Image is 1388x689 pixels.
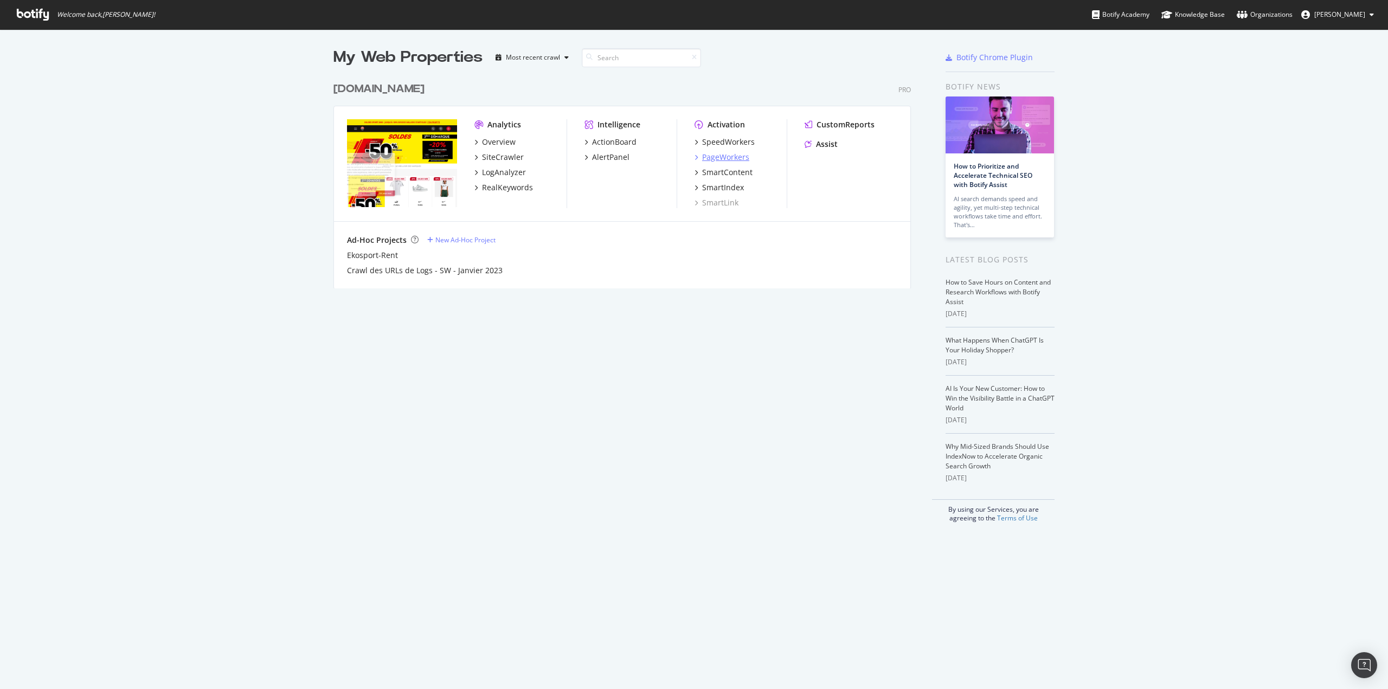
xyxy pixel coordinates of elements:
[946,473,1055,483] div: [DATE]
[695,197,738,208] a: SmartLink
[805,139,838,150] a: Assist
[474,167,526,178] a: LogAnalyzer
[946,81,1055,93] div: Botify news
[946,336,1044,355] a: What Happens When ChatGPT Is Your Holiday Shopper?
[695,152,749,163] a: PageWorkers
[592,152,629,163] div: AlertPanel
[1237,9,1293,20] div: Organizations
[695,137,755,147] a: SpeedWorkers
[954,162,1032,189] a: How to Prioritize and Accelerate Technical SEO with Botify Assist
[946,357,1055,367] div: [DATE]
[946,96,1054,153] img: How to Prioritize and Accelerate Technical SEO with Botify Assist
[506,54,560,61] div: Most recent crawl
[946,442,1049,471] a: Why Mid-Sized Brands Should Use IndexNow to Accelerate Organic Search Growth
[946,309,1055,319] div: [DATE]
[946,415,1055,425] div: [DATE]
[954,195,1046,229] div: AI search demands speed and agility, yet multi-step technical workflows take time and effort. Tha...
[427,235,496,244] a: New Ad-Hoc Project
[946,278,1051,306] a: How to Save Hours on Content and Research Workflows with Botify Assist
[946,254,1055,266] div: Latest Blog Posts
[491,49,573,66] button: Most recent crawl
[1161,9,1225,20] div: Knowledge Base
[333,47,483,68] div: My Web Properties
[584,152,629,163] a: AlertPanel
[816,139,838,150] div: Assist
[347,235,407,246] div: Ad-Hoc Projects
[702,182,744,193] div: SmartIndex
[347,119,457,207] img: sport2000.fr
[592,137,637,147] div: ActionBoard
[582,48,701,67] input: Search
[1293,6,1383,23] button: [PERSON_NAME]
[584,137,637,147] a: ActionBoard
[997,513,1038,523] a: Terms of Use
[1092,9,1149,20] div: Botify Academy
[1351,652,1377,678] div: Open Intercom Messenger
[474,182,533,193] a: RealKeywords
[817,119,875,130] div: CustomReports
[487,119,521,130] div: Analytics
[482,167,526,178] div: LogAnalyzer
[702,167,753,178] div: SmartContent
[597,119,640,130] div: Intelligence
[57,10,155,19] span: Welcome back, [PERSON_NAME] !
[805,119,875,130] a: CustomReports
[1314,10,1365,19] span: Kiszlo David
[333,68,920,288] div: grid
[474,137,516,147] a: Overview
[956,52,1033,63] div: Botify Chrome Plugin
[482,152,524,163] div: SiteCrawler
[347,250,398,261] a: Ekosport-Rent
[435,235,496,244] div: New Ad-Hoc Project
[333,81,425,97] div: [DOMAIN_NAME]
[946,52,1033,63] a: Botify Chrome Plugin
[482,137,516,147] div: Overview
[347,265,503,276] a: Crawl des URLs de Logs - SW - Janvier 2023
[695,167,753,178] a: SmartContent
[695,182,744,193] a: SmartIndex
[702,152,749,163] div: PageWorkers
[898,85,911,94] div: Pro
[333,81,429,97] a: [DOMAIN_NAME]
[708,119,745,130] div: Activation
[702,137,755,147] div: SpeedWorkers
[946,384,1055,413] a: AI Is Your New Customer: How to Win the Visibility Battle in a ChatGPT World
[474,152,524,163] a: SiteCrawler
[482,182,533,193] div: RealKeywords
[932,499,1055,523] div: By using our Services, you are agreeing to the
